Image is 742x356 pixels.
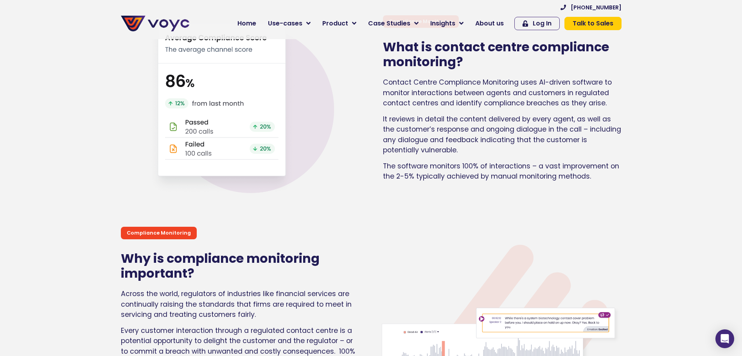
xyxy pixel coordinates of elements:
a: About us [469,16,510,31]
span: Insights [430,19,455,28]
span: Use-cases [268,19,302,28]
span: Product [322,19,348,28]
span: The software monitors 100% of interactions – a vast improvement on the 2-5% typically achieved by... [383,161,619,181]
a: Product [316,16,362,31]
h2: What is contact centre compliance monitoring? [383,40,622,70]
img: voyc-full-logo [121,16,189,31]
div: Open Intercom Messenger [715,329,734,348]
a: Home [232,16,262,31]
span: Across the world, regulators of industries like financial services are continually raising the st... [121,289,352,319]
span: Log In [533,20,552,27]
span: Phone [104,31,123,40]
a: Insights [424,16,469,31]
span: Home [237,19,256,28]
span: About us [475,19,504,28]
a: Log In [514,17,560,30]
a: Talk to Sales [564,17,622,30]
a: Case Studies [362,16,424,31]
span: Contact Centre Compliance Monitoring uses AI-driven software to monitor interactions between agen... [383,78,612,108]
h2: Why is compliance monitoring important? [121,251,359,281]
a: Privacy Policy [161,163,198,171]
span: Job title [104,63,130,72]
p: Compliance Monitoring [127,229,191,237]
span: Case Studies [368,19,410,28]
a: Use-cases [262,16,316,31]
span: It reviews in detail the content delivered by every agent, as well as the customer’s response and... [383,114,621,155]
span: Talk to Sales [573,20,613,27]
a: [PHONE_NUMBER] [561,5,622,10]
span: [PHONE_NUMBER] [571,5,622,10]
